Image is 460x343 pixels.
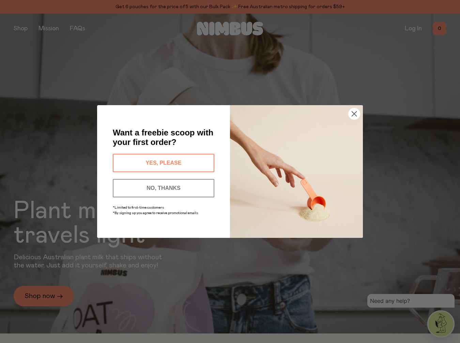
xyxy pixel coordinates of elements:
[113,128,213,147] span: Want a freebie scoop with your first order?
[348,108,360,120] button: Close dialog
[113,154,214,172] button: YES, PLEASE
[113,179,214,197] button: NO, THANKS
[113,211,198,215] span: *By signing up you agree to receive promotional emails
[113,206,164,209] span: *Limited to first-time customers
[230,105,363,238] img: c0d45117-8e62-4a02-9742-374a5db49d45.jpeg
